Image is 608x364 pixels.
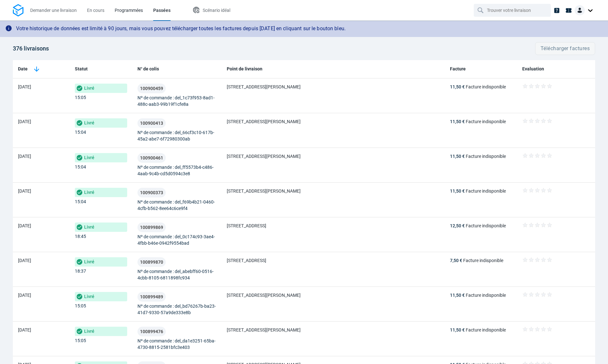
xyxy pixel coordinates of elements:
[33,65,40,73] img: sorting
[466,188,506,194] span: Facture indisponible
[450,66,466,72] span: Facture
[137,292,166,302] button: 100899489
[450,188,465,194] span: 11,50 €
[87,8,104,13] span: En cours
[140,329,163,334] span: 100899476
[137,327,166,336] button: 100899476
[137,234,215,246] span: Nº de commande : del_0c174c93-3ae4-4fbb-b46e-0942f9554bad
[137,130,214,141] span: Nº de commande : del_66cf3c10-617b-45a2-abe7-6f72980300ab
[137,199,215,211] span: Nº de commande : del_f69b4b21-0460-4cfb-b562-8ee64c6ce9f4
[140,260,163,264] span: 100899870
[137,223,166,232] button: 100899869
[466,327,506,332] span: Facture indisponible
[140,295,163,299] span: 100899489
[227,154,301,159] span: [STREET_ADDRESS][PERSON_NAME]
[75,223,127,232] span: Livré
[18,84,31,89] span: [DATE]
[75,95,86,100] span: 15:05
[75,84,127,93] span: Livré
[75,66,88,72] span: Statut
[18,66,28,72] span: Date
[137,66,159,72] span: N° de colis
[18,258,31,263] span: [DATE]
[450,84,465,89] span: 11,50 €
[137,84,166,93] button: 100900459
[75,188,127,197] span: Livré
[13,45,49,52] span: 376 livraisons
[75,199,86,204] span: 15:04
[227,327,301,332] span: [STREET_ADDRESS][PERSON_NAME]
[227,119,301,124] span: [STREET_ADDRESS][PERSON_NAME]
[13,4,23,17] img: Logo
[140,225,163,230] span: 100899869
[450,327,465,332] span: 11,50 €
[227,258,266,263] span: [STREET_ADDRESS]
[137,118,166,128] button: 100900413
[75,130,86,135] span: 15:04
[75,118,127,128] span: Livré
[463,258,503,263] span: Facture indisponible
[30,8,77,13] span: Demander une livraison
[466,119,506,124] span: Facture indisponible
[137,338,216,350] span: Nº de commande : del_da1e3251-65ba-4730-8815-2581bfc3e403
[75,338,86,343] span: 15:05
[140,86,163,91] span: 100900459
[466,84,506,89] span: Facture indisponible
[140,156,163,160] span: 100900461
[450,258,462,263] span: 7,50 €
[137,153,166,163] button: 100900461
[450,293,465,298] span: 11,50 €
[75,153,127,162] span: Livré
[18,154,31,159] span: [DATE]
[18,223,31,228] span: [DATE]
[75,257,127,267] span: Livré
[137,95,215,107] span: Nº de commande : del_1c73f953-8ad1-488c-aab3-99b19f1cfe8a
[137,188,166,197] button: 100900373
[75,327,127,336] span: Livré
[137,304,216,315] span: Nº de commande : del_bd76267b-ba23-41d7-9330-57a9de333e8b
[16,23,346,35] div: Votre historique de données est limité à 90 jours, mais vous pouvez télécharger toutes les factur...
[75,303,86,308] span: 15:05
[18,188,31,194] span: [DATE]
[75,164,86,169] span: 15:04
[227,293,301,298] span: [STREET_ADDRESS][PERSON_NAME]
[18,293,31,298] span: [DATE]
[450,119,465,124] span: 11,50 €
[140,121,163,125] span: 100900413
[140,190,163,195] span: 100900373
[203,8,230,13] span: Scénario idéal
[487,4,539,16] input: Trouver votre livraison
[75,234,86,239] span: 18:45
[137,257,166,267] button: 100899870
[18,327,31,332] span: [DATE]
[227,188,301,194] span: [STREET_ADDRESS][PERSON_NAME]
[450,154,465,159] span: 11,50 €
[466,223,506,228] span: Facture indisponible
[227,66,262,72] span: Point de livraison
[75,292,127,301] span: Livré
[137,165,214,176] span: Nº de commande : del_ff5573b4-c486-4aab-9c4b-cd5d0594c3e8
[227,223,266,228] span: [STREET_ADDRESS]
[13,60,70,78] th: Toggle SortBy
[137,269,214,280] span: Nº de commande : del_abebff60-0516-4cbb-8105-6811898fc934
[466,154,506,159] span: Facture indisponible
[466,293,506,298] span: Facture indisponible
[575,5,585,15] img: Client
[153,8,171,13] span: Passées
[450,223,465,228] span: 12,50 €
[75,268,86,274] span: 18:37
[227,84,301,89] span: [STREET_ADDRESS][PERSON_NAME]
[522,66,544,72] span: Evaluation
[18,119,31,124] span: [DATE]
[115,8,143,13] span: Programmées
